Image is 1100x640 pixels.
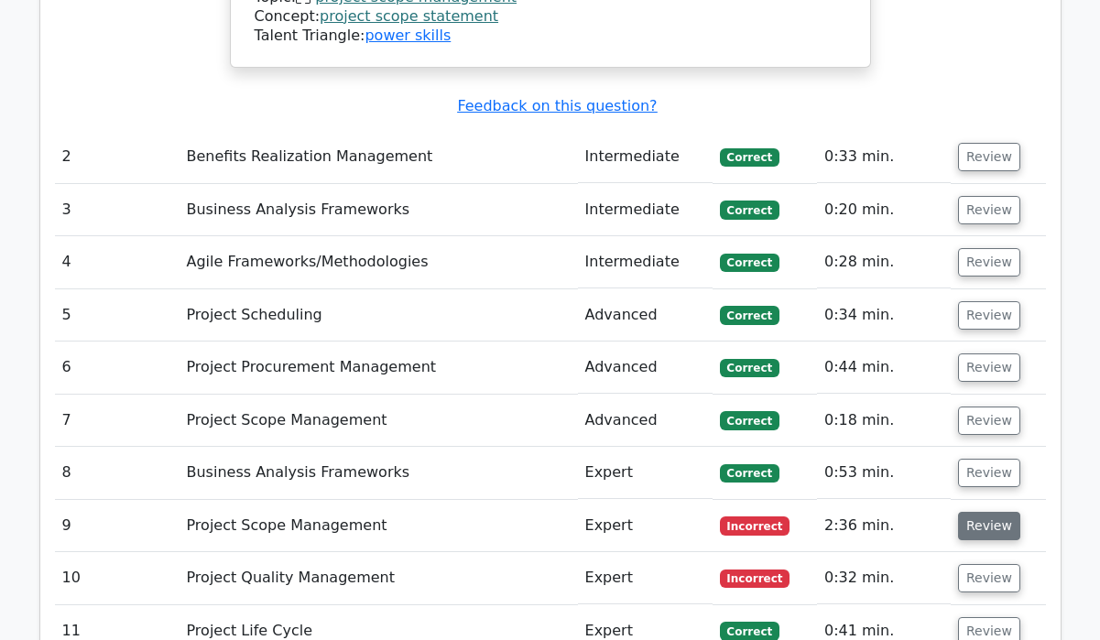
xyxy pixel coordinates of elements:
td: Intermediate [578,131,713,183]
a: power skills [365,27,451,44]
td: Business Analysis Frameworks [180,447,578,499]
td: 0:53 min. [817,447,951,499]
td: 7 [55,395,180,447]
td: Project Scope Management [180,395,578,447]
td: 2 [55,131,180,183]
a: Feedback on this question? [457,97,657,114]
button: Review [958,248,1020,277]
span: Correct [720,464,779,483]
td: Agile Frameworks/Methodologies [180,236,578,288]
span: Incorrect [720,569,790,588]
td: 0:28 min. [817,236,951,288]
button: Review [958,459,1020,487]
td: Project Procurement Management [180,342,578,394]
td: 10 [55,552,180,604]
span: Correct [720,148,779,167]
td: 4 [55,236,180,288]
td: 0:33 min. [817,131,951,183]
td: 9 [55,500,180,552]
button: Review [958,353,1020,382]
td: 0:18 min. [817,395,951,447]
td: 5 [55,289,180,342]
span: Correct [720,411,779,429]
button: Review [958,196,1020,224]
td: Intermediate [578,236,713,288]
td: 3 [55,184,180,236]
button: Review [958,564,1020,592]
td: Advanced [578,342,713,394]
td: 0:34 min. [817,289,951,342]
td: Project Scope Management [180,500,578,552]
span: Correct [720,622,779,640]
span: Correct [720,254,779,272]
span: Correct [720,201,779,219]
a: project scope statement [320,7,498,25]
td: 0:44 min. [817,342,951,394]
td: 6 [55,342,180,394]
button: Review [958,143,1020,171]
td: Expert [578,447,713,499]
button: Review [958,407,1020,435]
span: Incorrect [720,516,790,535]
button: Review [958,512,1020,540]
span: Correct [720,359,779,377]
td: Advanced [578,395,713,447]
td: Business Analysis Frameworks [180,184,578,236]
td: 0:20 min. [817,184,951,236]
td: Advanced [578,289,713,342]
td: Expert [578,552,713,604]
td: 0:32 min. [817,552,951,604]
span: Correct [720,306,779,324]
td: 8 [55,447,180,499]
td: Project Quality Management [180,552,578,604]
td: Project Scheduling [180,289,578,342]
button: Review [958,301,1020,330]
td: Expert [578,500,713,552]
td: 2:36 min. [817,500,951,552]
div: Concept: [255,7,846,27]
td: Benefits Realization Management [180,131,578,183]
td: Intermediate [578,184,713,236]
